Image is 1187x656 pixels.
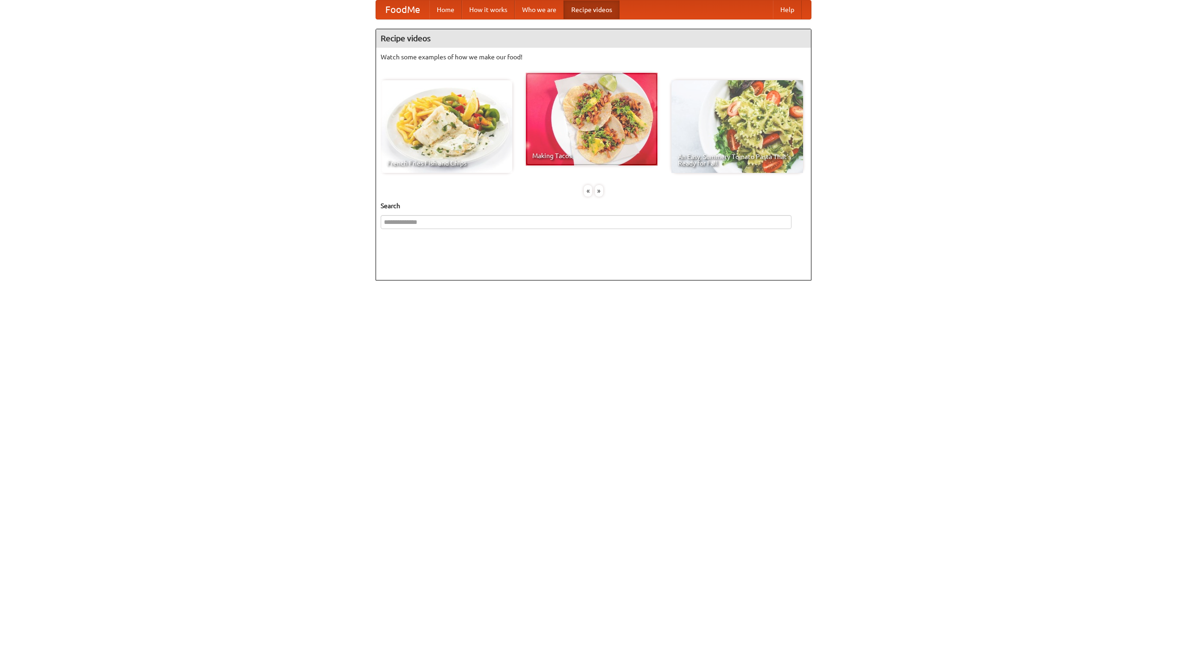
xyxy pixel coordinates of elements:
[678,153,797,166] span: An Easy, Summery Tomato Pasta That's Ready for Fall
[387,160,506,166] span: French Fries Fish and Chips
[773,0,802,19] a: Help
[381,201,806,210] h5: Search
[429,0,462,19] a: Home
[671,80,803,173] a: An Easy, Summery Tomato Pasta That's Ready for Fall
[532,153,651,159] span: Making Tacos
[564,0,619,19] a: Recipe videos
[584,185,592,197] div: «
[376,29,811,48] h4: Recipe videos
[376,0,429,19] a: FoodMe
[462,0,515,19] a: How it works
[595,185,603,197] div: »
[381,52,806,62] p: Watch some examples of how we make our food!
[515,0,564,19] a: Who we are
[381,80,512,173] a: French Fries Fish and Chips
[526,73,657,166] a: Making Tacos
